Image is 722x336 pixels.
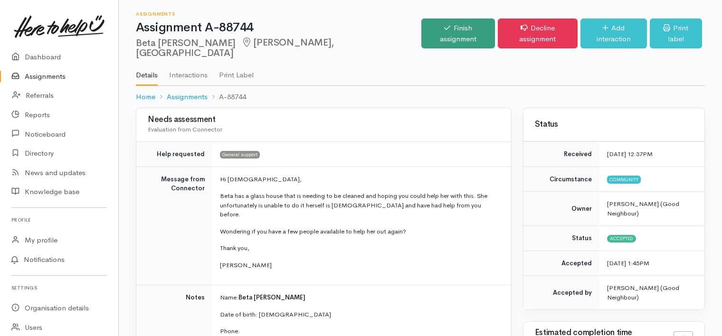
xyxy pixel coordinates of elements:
[167,92,208,103] a: Assignments
[148,125,222,133] span: Evaluation from Connector
[148,115,500,124] h3: Needs assessment
[220,175,500,184] p: Hi [DEMOGRAPHIC_DATA],
[136,142,212,167] td: Help requested
[523,276,599,310] td: Accepted by
[220,227,500,236] p: Wondering if you have a few people available to help her out again?
[238,293,305,301] span: Beta [PERSON_NAME]
[136,86,705,108] nav: breadcrumb
[219,58,254,85] a: Print Label
[421,19,495,48] a: Finish assignment
[523,251,599,276] td: Accepted
[136,92,155,103] a: Home
[220,151,260,159] span: General support
[220,261,500,270] p: [PERSON_NAME]
[523,226,599,251] td: Status
[220,327,500,336] p: Phone:
[607,176,641,183] span: Community
[650,19,702,48] a: Print label
[169,58,208,85] a: Interactions
[136,11,421,17] h6: Assignments
[607,150,653,158] time: [DATE] 12:37PM
[607,235,636,243] span: Accepted
[498,19,578,48] a: Decline assignment
[523,192,599,226] td: Owner
[220,293,500,302] p: Name:
[220,310,500,319] p: Date of birth: [DEMOGRAPHIC_DATA]
[136,21,421,35] h1: Assignment A-88744
[523,167,599,192] td: Circumstance
[208,92,246,103] li: A-88744
[136,37,334,59] span: [PERSON_NAME], [GEOGRAPHIC_DATA]
[136,37,421,59] h2: Beta [PERSON_NAME]
[220,191,500,219] p: Beta has a glass house that is needing to be cleaned and hoping you could help her with this. She...
[599,276,704,310] td: [PERSON_NAME] (Good Neighbour)
[523,142,599,167] td: Received
[136,167,212,285] td: Message from Connector
[220,243,500,253] p: Thank you,
[11,281,107,294] h6: Settings
[607,259,649,267] time: [DATE] 1:45PM
[607,200,679,217] span: [PERSON_NAME] (Good Neighbour)
[535,120,693,129] h3: Status
[11,214,107,226] h6: Profile
[136,58,158,86] a: Details
[580,19,647,48] a: Add interaction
